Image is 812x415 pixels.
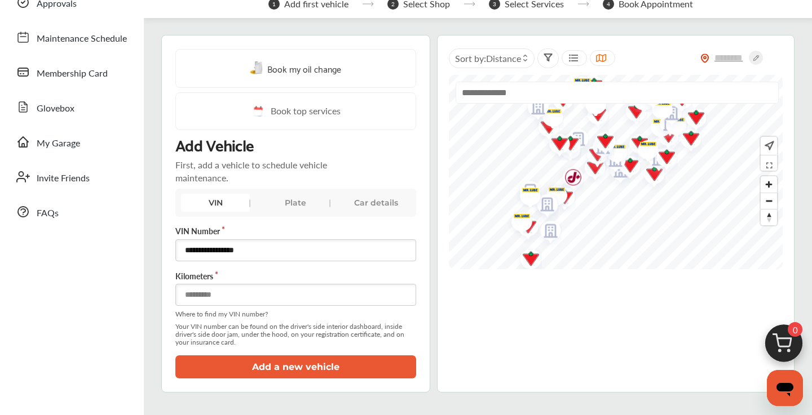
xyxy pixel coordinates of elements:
[37,66,108,81] span: Membership Card
[181,194,250,212] div: VIN
[10,162,133,191] a: Invite Friends
[648,141,678,175] img: logo-canadian-tire.png
[636,158,665,192] img: logo-canadian-tire.png
[576,151,606,185] img: logo-canadian-tire.png
[629,134,659,161] img: logo-mr-lube.png
[551,128,580,162] div: Map marker
[486,52,521,65] span: Distance
[175,355,416,378] button: Add a new vehicle
[267,61,341,76] span: Book my oil change
[650,120,679,154] img: logo-canadian-tire.png
[541,128,569,162] div: Map marker
[579,99,607,132] div: Map marker
[651,108,679,144] div: Map marker
[672,123,702,157] img: logo-canadian-tire.png
[37,206,59,221] span: FAQs
[10,197,133,226] a: FAQs
[532,215,562,251] img: empty_shop_logo.394c5474.svg
[700,53,709,63] img: location_vector_orange.38f05af8.svg
[538,180,568,207] img: logo-mr-lube.png
[663,83,693,117] img: logo-canadian-tire.png
[677,102,707,136] img: logo-canadian-tire.png
[576,151,604,185] div: Map marker
[512,243,542,277] img: logo-canadian-tire.png
[544,84,572,118] div: Map marker
[551,128,581,162] img: logo-canadian-tire.png
[788,322,802,337] span: 0
[503,206,533,233] img: logo-mr-lube.png
[541,128,571,162] img: logo-canadian-tire.png
[10,127,133,157] a: My Garage
[672,123,700,157] div: Map marker
[677,102,705,136] div: Map marker
[579,99,609,132] img: logo-canadian-tire.png
[509,211,537,244] div: Map marker
[10,57,133,87] a: Membership Card
[37,171,90,186] span: Invite Friends
[761,209,777,225] span: Reset bearing to north
[271,104,341,118] span: Book top services
[621,128,651,162] img: logo-canadian-tire.png
[621,128,649,162] div: Map marker
[175,135,254,154] p: Add Vehicle
[511,180,541,207] img: logo-mr-lube.png
[511,180,540,207] div: Map marker
[37,101,74,116] span: Glovebox
[629,134,657,161] div: Map marker
[175,92,416,130] a: Book top services
[341,194,410,212] div: Car details
[528,189,558,224] img: empty_shop_logo.394c5474.svg
[250,104,265,118] img: cal_icon.0803b883.svg
[455,52,521,65] span: Sort by :
[546,181,574,215] div: Map marker
[532,215,560,251] div: Map marker
[767,370,803,406] iframe: Button to launch messaging window
[579,139,608,172] img: logo-canadian-tire.png
[611,150,641,184] img: logo-canadian-tire.png
[538,180,566,207] div: Map marker
[503,206,531,233] div: Map marker
[617,96,646,130] div: Map marker
[250,61,264,75] img: oil-change.e5047c97.svg
[175,225,416,236] label: VIN Number
[648,141,676,175] div: Map marker
[617,96,647,130] img: logo-canadian-tire.png
[651,108,681,144] img: empty_shop_logo.394c5474.svg
[554,162,582,197] div: Map marker
[175,310,416,318] span: Where to find my VIN number?
[175,270,416,282] label: Kilometers
[577,2,589,6] img: stepper-arrow.e24c07c6.svg
[362,2,374,6] img: stepper-arrow.e24c07c6.svg
[175,158,344,184] p: First, add a vehicle to schedule vehicle maintenance.
[546,181,576,215] img: logo-canadian-tire.png
[650,120,678,154] div: Map marker
[761,193,777,209] button: Zoom out
[511,175,541,211] img: empty_shop_logo.394c5474.svg
[529,189,559,223] img: logo-canadian-tire.png
[761,209,777,225] button: Reset bearing to north
[586,126,615,159] div: Map marker
[762,140,774,152] img: recenter.ce011a49.svg
[10,23,133,52] a: Maintenance Schedule
[509,211,539,244] img: logo-canadian-tire.png
[512,243,540,277] div: Map marker
[250,61,341,76] a: Book my oil change
[611,150,639,184] div: Map marker
[530,111,558,145] div: Map marker
[528,189,557,224] div: Map marker
[663,83,691,117] div: Map marker
[261,194,330,212] div: Plate
[636,158,664,192] div: Map marker
[37,136,80,151] span: My Garage
[37,32,127,46] span: Maintenance Schedule
[449,75,783,269] canvas: Map
[554,162,584,197] img: logo-jiffylube.png
[761,176,777,193] button: Zoom in
[10,92,133,122] a: Glovebox
[544,84,574,118] img: logo-canadian-tire.png
[530,111,560,145] img: logo-canadian-tire.png
[579,139,607,172] div: Map marker
[511,175,540,211] div: Map marker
